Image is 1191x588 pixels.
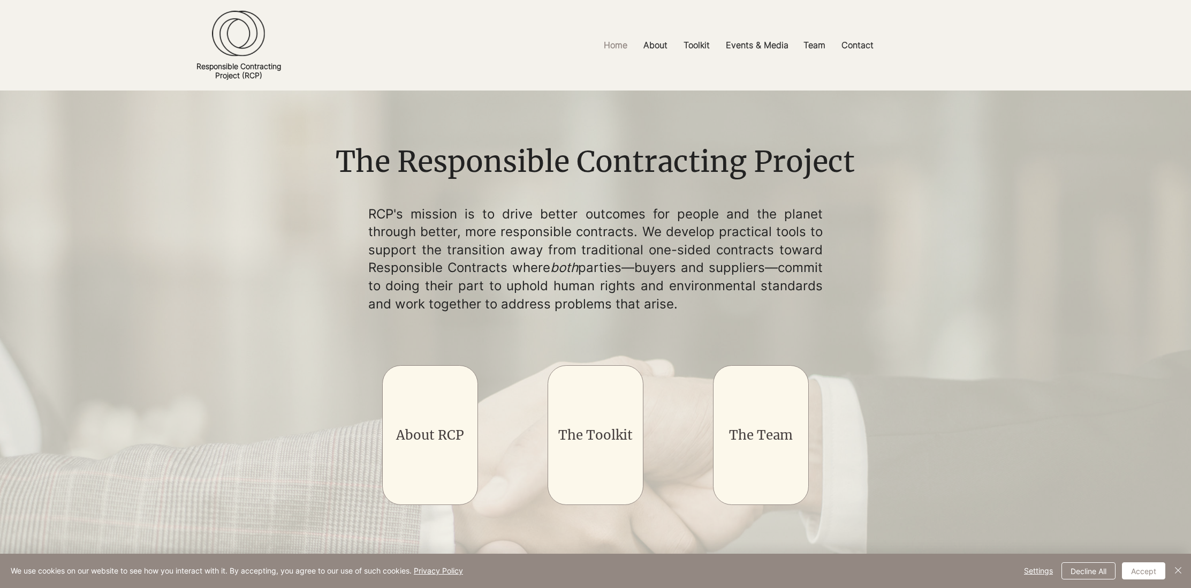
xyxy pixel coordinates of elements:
a: Toolkit [676,33,718,57]
span: Settings [1024,563,1053,579]
span: We use cookies on our website to see how you interact with it. By accepting, you agree to our use... [11,566,463,576]
a: Events & Media [718,33,795,57]
a: Privacy Policy [414,566,463,575]
p: Home [598,33,633,57]
a: Responsible ContractingProject (RCP) [196,62,281,80]
p: Toolkit [678,33,715,57]
p: About [638,33,673,57]
p: RCP's mission is to drive better outcomes for people and the planet through better, more responsi... [368,205,823,313]
img: Close [1172,564,1185,577]
p: Team [798,33,831,57]
a: Contact [833,33,882,57]
a: About [635,33,676,57]
button: Decline All [1061,562,1116,579]
nav: Site [467,33,1010,57]
button: Accept [1122,562,1165,579]
span: both [550,260,578,275]
a: Team [795,33,833,57]
a: The Toolkit [558,427,633,443]
p: Events & Media [720,33,794,57]
h1: The Responsible Contracting Project [328,142,863,183]
a: The Team [729,427,793,443]
p: Contact [836,33,879,57]
a: Home [596,33,635,57]
button: Close [1172,562,1185,579]
a: About RCP [396,427,464,443]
